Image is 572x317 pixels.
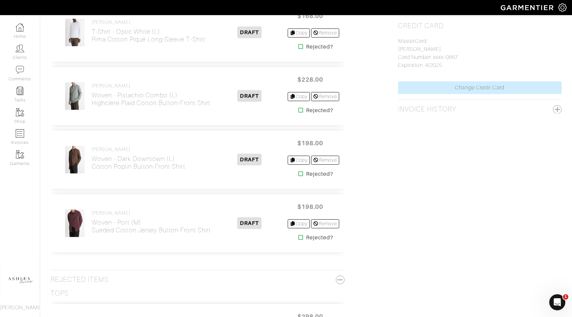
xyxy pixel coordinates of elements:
h2: Woven - Port (M) Sueded Cotton Jersey Button-Front Shirt [92,219,211,234]
a: Copy [288,92,310,101]
a: Remove [311,92,339,101]
img: gear-icon-white-bd11855cb880d31180b6d7d6211b90ccbf57a29d726f0c71d8c61bd08dd39cc2.png [558,3,567,12]
a: Copy [288,28,310,37]
span: $228.00 [290,72,330,87]
iframe: Intercom live chat [549,294,565,310]
img: dashboard-icon-dbcd8f5a0b271acd01030246c82b418ddd0df26cd7fceb0bd07c9910d44c42f6.png [16,23,24,31]
img: orders-icon-0abe47150d42831381b5fb84f609e132dff9fe21cb692f30cb5eec754e2cba89.png [16,129,24,138]
img: DbYNrUNBeFdgEyz7qVv6Amhm [65,82,85,110]
h2: Woven - Dark Downtown (L) Cotton Poplin Button-Front Shirt [92,155,185,170]
img: garmentier-logo-header-white-b43fb05a5012e4ada735d5af1a66efaba907eab6374d6393d1fbf88cb4ef424d.png [497,2,558,13]
a: Remove [311,28,339,37]
h2: Woven - Pistachio Combo (L) Highclere Plaid Cotton Button-Front Shirt [92,91,210,107]
img: garments-icon-b7da505a4dc4fd61783c78ac3ca0ef83fa9d6f193b1c9dc38574b1d14d53ca28.png [16,108,24,116]
span: $198.00 [290,136,330,150]
img: reminder-icon-8004d30b9f0a5d33ae49ab947aed9ed385cf756f9e5892f1edd6e32f2345188e.png [16,87,24,95]
a: Copy [288,156,310,165]
img: V5NvDAEaz5v1ZwubH57o6MuG [65,146,85,174]
h4: [PERSON_NAME] [92,147,185,152]
span: DRAFT [237,26,262,38]
a: Remove [311,219,339,228]
a: [PERSON_NAME] Woven - Pistachio Combo (L)Highclere Plaid Cotton Button-Front Shirt [92,83,210,107]
span: DRAFT [237,90,262,102]
h4: [PERSON_NAME] [92,210,211,216]
p: MasterCard [PERSON_NAME] Card Number: xxxx-0867 Expiration: 4/2025 [398,37,562,69]
span: DRAFT [237,154,262,165]
h3: Tops [51,289,69,298]
a: Remove [311,156,339,165]
a: [PERSON_NAME] T-Shirt - Optic White (L)Pima Cotton Piqué Long-Sleeve T-Shirt [92,19,205,43]
h2: T-Shirt - Optic White (L) Pima Cotton Piqué Long-Sleeve T-Shirt [92,28,205,43]
span: $198.00 [290,200,330,214]
a: Change Credit Card [398,81,562,94]
img: W5XgmxDR5LQjXLzQMQWyuJfn [65,209,85,237]
a: [PERSON_NAME] Woven - Port (M)Sueded Cotton Jersey Button-Front Shirt [92,210,211,234]
h3: Rejected Items [51,275,345,284]
h2: Credit Card [398,22,444,30]
strong: Rejected? [306,43,333,51]
span: DRAFT [237,217,262,229]
h2: Invoice History [398,105,456,113]
img: 9eWSCgnw22c8qfp9BXvNUr2Q [65,18,85,47]
a: [PERSON_NAME] Woven - Dark Downtown (L)Cotton Poplin Button-Front Shirt [92,147,185,170]
a: Copy [288,219,310,228]
img: garments-icon-b7da505a4dc4fd61783c78ac3ca0ef83fa9d6f193b1c9dc38574b1d14d53ca28.png [16,150,24,159]
img: clients-icon-6bae9207a08558b7cb47a8932f037763ab4055f8c8b6bfacd5dc20c3e0201464.png [16,44,24,53]
strong: Rejected? [306,234,333,242]
h4: [PERSON_NAME] [92,83,210,89]
span: $168.00 [290,9,330,23]
span: 1 [563,294,568,300]
img: comment-icon-a0a6a9ef722e966f86d9cbdc48e553b5cf19dbc54f86b18d962a5391bc8f6eb6.png [16,66,24,74]
h4: [PERSON_NAME] [92,19,205,25]
strong: Rejected? [306,170,333,178]
strong: Rejected? [306,106,333,114]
